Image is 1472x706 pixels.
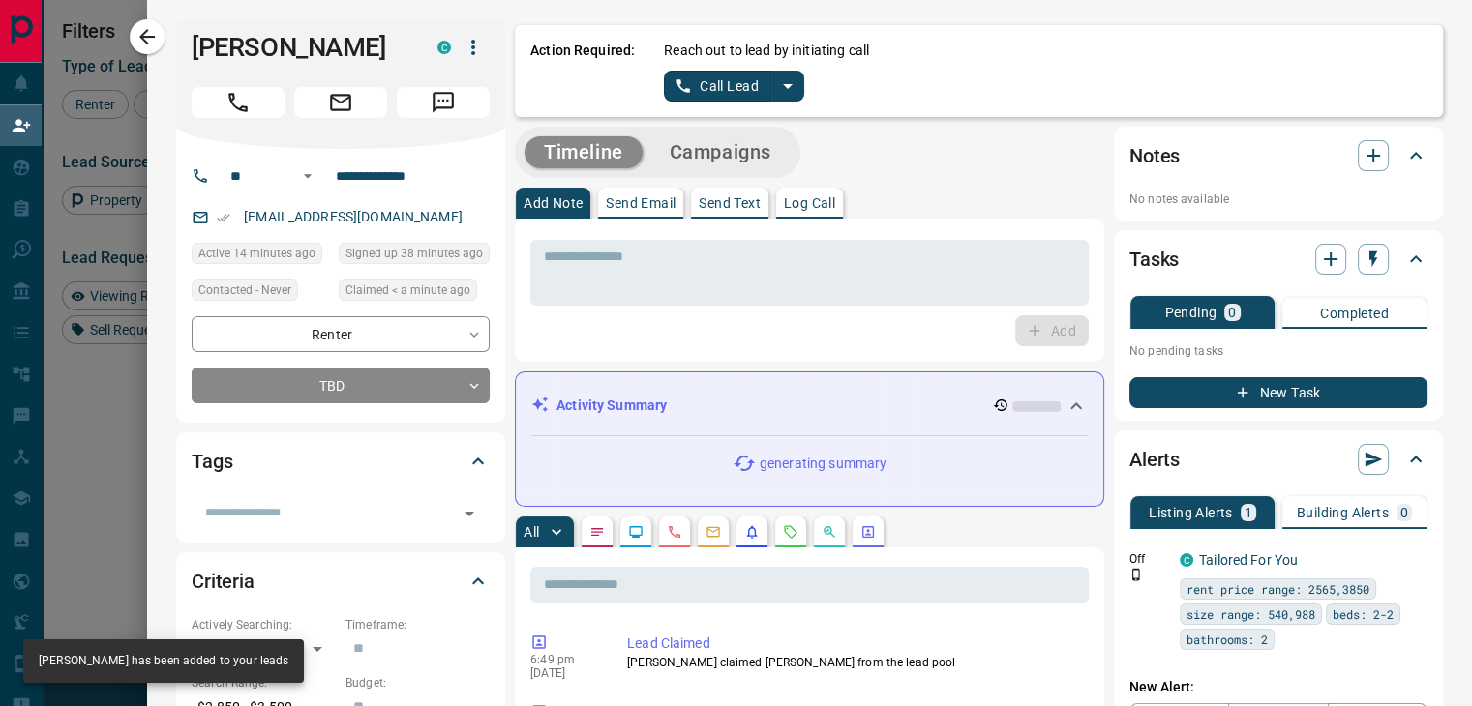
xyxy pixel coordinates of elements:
svg: Emails [706,524,721,540]
p: Pending [1164,306,1217,319]
h2: Alerts [1129,444,1180,475]
svg: Calls [667,524,682,540]
span: Claimed < a minute ago [345,280,470,300]
p: 0 [1228,306,1236,319]
span: beds: 2-2 [1333,604,1394,624]
span: rent price range: 2565,3850 [1187,579,1369,599]
p: Lead Claimed [627,633,1081,654]
svg: Notes [589,524,605,540]
div: condos.ca [437,41,451,54]
div: Sat Aug 16 2025 [192,243,329,270]
div: [PERSON_NAME] has been added to your leads [39,645,288,677]
span: Email [294,87,387,118]
div: Activity Summary [531,388,1088,424]
p: generating summary [760,454,886,474]
div: Renter [192,316,490,352]
span: Signed up 38 minutes ago [345,244,483,263]
svg: Requests [783,524,798,540]
div: Alerts [1129,436,1427,483]
p: 6:49 pm [530,653,598,666]
h2: Tasks [1129,244,1179,275]
div: Sat Aug 16 2025 [339,279,490,307]
p: Activity Summary [556,396,667,416]
span: bathrooms: 2 [1187,630,1268,649]
h2: Notes [1129,140,1180,171]
svg: Email Verified [217,211,230,224]
div: Tags [192,438,490,485]
p: Building Alerts [1297,506,1389,519]
p: [PERSON_NAME] claimed [PERSON_NAME] from the lead pool [627,654,1081,671]
a: Tailored For You [1199,552,1298,568]
svg: Lead Browsing Activity [628,524,644,540]
svg: Listing Alerts [744,524,760,540]
div: Tasks [1129,236,1427,282]
div: split button [664,71,804,102]
svg: Opportunities [822,524,837,540]
p: Completed [1320,307,1389,320]
div: TBD [192,368,490,403]
button: New Task [1129,377,1427,408]
p: Send Text [699,196,761,210]
p: Action Required: [530,41,635,102]
p: Add Note [524,196,583,210]
p: Actively Searching: [192,616,336,633]
button: Call Lead [664,71,771,102]
p: 0 [1400,506,1408,519]
p: Off [1129,550,1168,568]
button: Campaigns [650,136,791,168]
svg: Agent Actions [860,524,876,540]
div: Criteria [192,558,490,604]
p: New Alert: [1129,677,1427,697]
span: Active 14 minutes ago [198,244,315,263]
p: No notes available [1129,191,1427,208]
p: [DATE] [530,666,598,680]
span: Message [397,87,490,118]
button: Timeline [525,136,643,168]
h1: [PERSON_NAME] [192,32,408,63]
h2: Tags [192,446,232,477]
span: Call [192,87,285,118]
svg: Push Notification Only [1129,568,1143,581]
p: 1 [1245,506,1252,519]
button: Open [296,164,319,188]
p: Log Call [784,196,835,210]
div: condos.ca [1180,553,1193,567]
div: Notes [1129,132,1427,179]
p: Listing Alerts [1149,506,1233,519]
div: Sat Aug 16 2025 [339,243,490,270]
p: No pending tasks [1129,337,1427,366]
a: [EMAIL_ADDRESS][DOMAIN_NAME] [244,209,463,224]
span: size range: 540,988 [1187,604,1315,624]
p: Send Email [606,196,676,210]
span: Contacted - Never [198,280,291,300]
button: Open [456,500,483,527]
p: Timeframe: [345,616,490,633]
p: All [524,525,539,539]
h2: Criteria [192,566,255,597]
p: Budget: [345,674,490,691]
p: Reach out to lead by initiating call [664,41,869,61]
